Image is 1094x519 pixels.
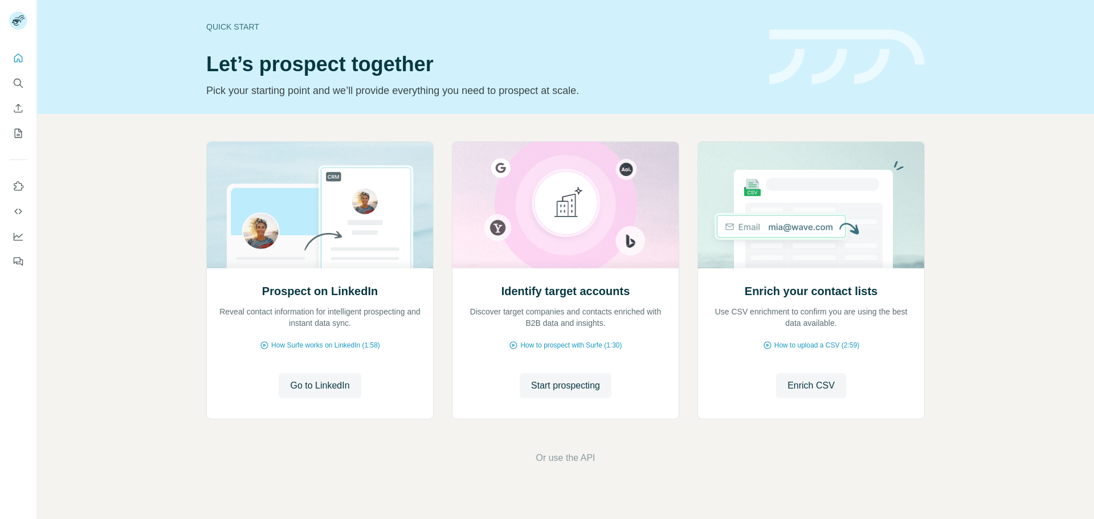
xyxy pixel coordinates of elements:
p: Use CSV enrichment to confirm you are using the best data available. [709,306,913,329]
button: Or use the API [536,451,595,465]
h2: Prospect on LinkedIn [262,283,378,299]
p: Discover target companies and contacts enriched with B2B data and insights. [464,306,667,329]
button: Dashboard [9,226,27,247]
h1: Let’s prospect together [206,53,756,76]
p: Pick your starting point and we’ll provide everything you need to prospect at scale. [206,83,756,99]
button: Start prospecting [520,373,611,398]
button: Enrich CSV [9,98,27,118]
img: Identify target accounts [452,142,679,268]
button: Search [9,73,27,93]
button: Go to LinkedIn [279,373,361,398]
span: How to prospect with Surfe (1:30) [520,340,622,350]
span: How Surfe works on LinkedIn (1:58) [271,340,380,350]
span: How to upload a CSV (2:59) [774,340,859,350]
button: My lists [9,123,27,144]
span: Enrich CSV [787,379,835,393]
button: Feedback [9,251,27,272]
img: Prospect on LinkedIn [206,142,434,268]
img: Enrich your contact lists [697,142,925,268]
button: Enrich CSV [776,373,846,398]
button: Use Surfe on LinkedIn [9,176,27,197]
button: Quick start [9,48,27,68]
span: Go to LinkedIn [290,379,349,393]
h2: Enrich your contact lists [745,283,877,299]
button: Use Surfe API [9,201,27,222]
p: Reveal contact information for intelligent prospecting and instant data sync. [218,306,422,329]
span: Start prospecting [531,379,600,393]
h2: Identify target accounts [501,283,630,299]
img: banner [769,30,925,85]
div: Quick start [206,21,756,32]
